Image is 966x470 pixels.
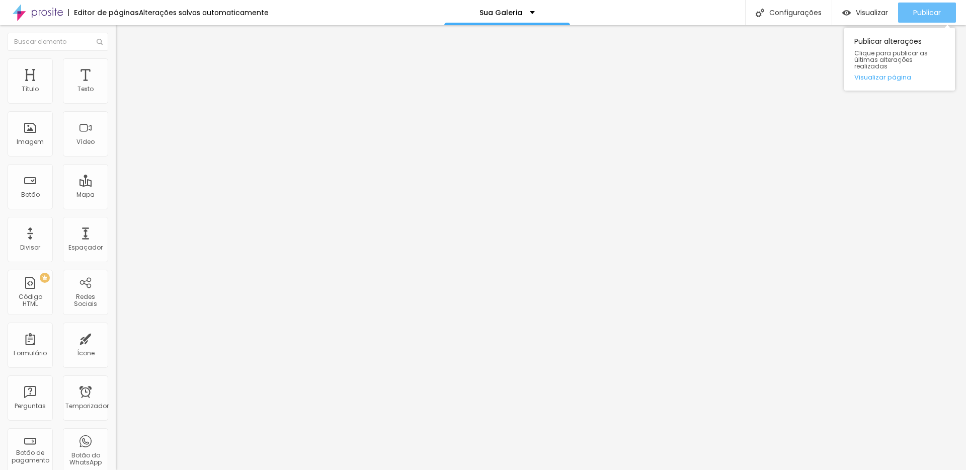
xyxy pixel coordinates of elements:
font: Texto [77,85,94,93]
font: Botão do WhatsApp [69,451,102,466]
font: Redes Sociais [74,292,97,308]
img: Ícone [756,9,764,17]
font: Espaçador [68,243,103,252]
a: Visualizar página [854,74,945,81]
font: Código HTML [19,292,42,308]
font: Editor de páginas [74,8,139,18]
font: Temporizador [65,402,109,410]
font: Clique para publicar as últimas alterações realizadas [854,49,928,70]
font: Sua Galeria [479,8,522,18]
font: Alterações salvas automaticamente [139,8,269,18]
font: Vídeo [76,137,95,146]
font: Publicar [913,8,941,18]
font: Publicar alterações [854,36,922,46]
font: Imagem [17,137,44,146]
font: Configurações [769,8,822,18]
button: Publicar [898,3,956,23]
font: Divisor [20,243,40,252]
img: view-1.svg [842,9,851,17]
font: Botão de pagamento [12,448,49,464]
font: Ícone [77,349,95,357]
img: Ícone [97,39,103,45]
input: Buscar elemento [8,33,108,51]
button: Visualizar [832,3,898,23]
font: Perguntas [15,402,46,410]
iframe: Editor [116,25,966,470]
font: Formulário [14,349,47,357]
font: Mapa [76,190,95,199]
font: Título [22,85,39,93]
font: Botão [21,190,40,199]
font: Visualizar página [854,72,911,82]
font: Visualizar [856,8,888,18]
